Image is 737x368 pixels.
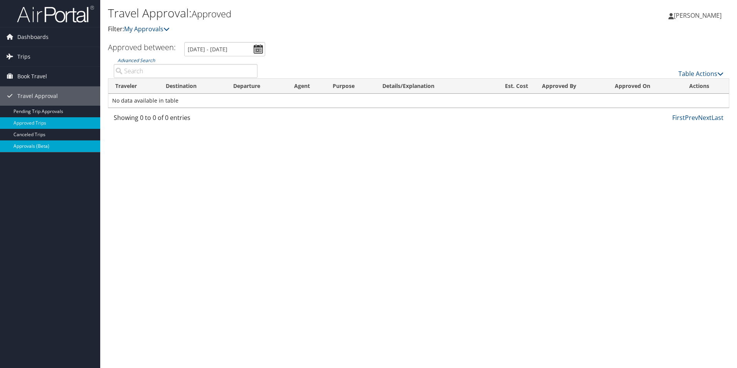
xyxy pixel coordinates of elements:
p: Filter: [108,24,522,34]
span: Book Travel [17,67,47,86]
a: Next [698,113,712,122]
th: Est. Cost: activate to sort column ascending [484,79,535,94]
a: Advanced Search [118,57,155,64]
th: Purpose [326,79,375,94]
span: [PERSON_NAME] [674,11,722,20]
h3: Approved between: [108,42,176,52]
input: Advanced Search [114,64,257,78]
th: Departure: activate to sort column ascending [226,79,287,94]
th: Details/Explanation [375,79,484,94]
small: Approved [192,7,231,20]
a: Prev [685,113,698,122]
a: Table Actions [678,69,724,78]
span: Trips [17,47,30,66]
a: First [672,113,685,122]
a: Last [712,113,724,122]
div: Showing 0 to 0 of 0 entries [114,113,257,126]
th: Actions [682,79,729,94]
img: airportal-logo.png [17,5,94,23]
th: Agent [287,79,326,94]
th: Destination: activate to sort column ascending [159,79,227,94]
td: No data available in table [108,94,729,108]
span: Dashboards [17,27,49,47]
th: Approved On: activate to sort column ascending [608,79,683,94]
a: [PERSON_NAME] [668,4,729,27]
th: Approved By: activate to sort column ascending [535,79,607,94]
th: Traveler: activate to sort column ascending [108,79,159,94]
h1: Travel Approval: [108,5,522,21]
input: [DATE] - [DATE] [184,42,265,56]
a: My Approvals [124,25,170,33]
span: Travel Approval [17,86,58,106]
